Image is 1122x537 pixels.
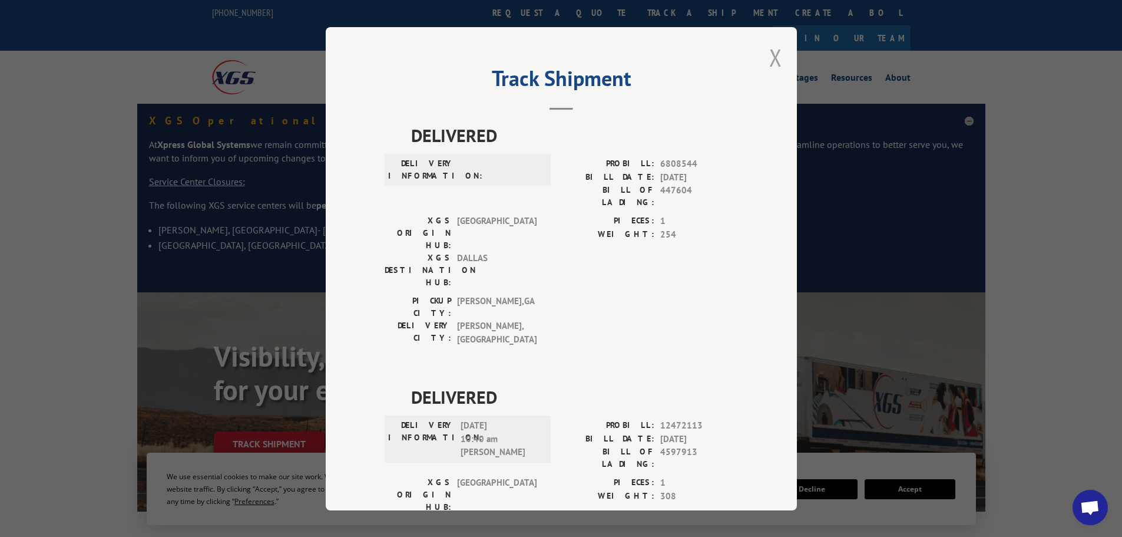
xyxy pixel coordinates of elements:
[561,215,654,228] label: PIECES:
[660,446,738,470] span: 4597913
[457,252,537,289] span: DALLAS
[561,228,654,241] label: WEIGHT:
[457,319,537,346] span: [PERSON_NAME] , [GEOGRAPHIC_DATA]
[660,476,738,490] span: 1
[660,215,738,228] span: 1
[561,157,654,171] label: PROBILL:
[660,432,738,446] span: [DATE]
[388,157,455,182] label: DELIVERY INFORMATION:
[385,70,738,93] h2: Track Shipment
[660,184,738,209] span: 447604
[1073,490,1108,525] a: Open chat
[457,476,537,513] span: [GEOGRAPHIC_DATA]
[385,319,451,346] label: DELIVERY CITY:
[461,419,540,459] span: [DATE] 10:40 am [PERSON_NAME]
[769,42,782,73] button: Close modal
[385,215,451,252] label: XGS ORIGIN HUB:
[411,122,738,149] span: DELIVERED
[660,157,738,171] span: 6808544
[385,295,451,319] label: PICKUP CITY:
[411,384,738,410] span: DELIVERED
[561,419,654,433] label: PROBILL:
[457,215,537,252] span: [GEOGRAPHIC_DATA]
[457,295,537,319] span: [PERSON_NAME] , GA
[660,489,738,503] span: 308
[561,489,654,503] label: WEIGHT:
[385,252,451,289] label: XGS DESTINATION HUB:
[660,419,738,433] span: 12472113
[561,476,654,490] label: PIECES:
[561,432,654,446] label: BILL DATE:
[388,419,455,459] label: DELIVERY INFORMATION:
[660,170,738,184] span: [DATE]
[660,228,738,241] span: 254
[561,446,654,470] label: BILL OF LADING:
[561,184,654,209] label: BILL OF LADING:
[385,476,451,513] label: XGS ORIGIN HUB:
[561,170,654,184] label: BILL DATE:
